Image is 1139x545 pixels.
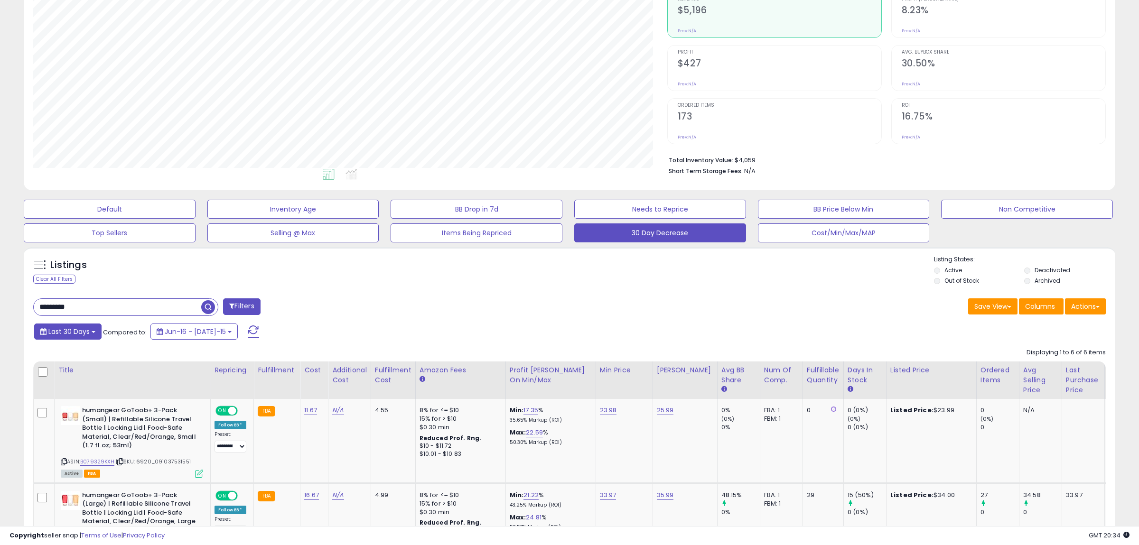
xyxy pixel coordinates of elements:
[420,406,498,415] div: 8% for <= $10
[848,491,886,499] div: 15 (50%)
[48,327,90,336] span: Last 30 Days
[1023,491,1062,499] div: 34.58
[678,103,881,108] span: Ordered Items
[721,491,760,499] div: 48.15%
[902,103,1105,108] span: ROI
[375,491,408,499] div: 4.99
[657,365,713,375] div: [PERSON_NAME]
[678,81,696,87] small: Prev: N/A
[890,491,969,499] div: $34.00
[103,328,147,337] span: Compared to:
[215,365,250,375] div: Repricing
[304,365,324,375] div: Cost
[968,298,1018,314] button: Save View
[510,406,588,424] div: %
[24,200,196,219] button: Default
[304,406,317,415] a: 11.67
[758,200,930,219] button: BB Price Below Min
[1023,406,1055,415] div: N/A
[510,428,588,446] div: %
[332,406,344,415] a: N/A
[669,156,733,164] b: Total Inventory Value:
[526,428,543,437] a: 22.59
[236,407,252,415] span: OFF
[375,406,408,415] div: 4.55
[123,531,165,540] a: Privacy Policy
[420,434,482,442] b: Reduced Prof. Rng.
[890,365,972,375] div: Listed Price
[332,490,344,500] a: N/A
[420,375,425,384] small: Amazon Fees.
[764,365,799,385] div: Num of Comp.
[807,365,840,385] div: Fulfillable Quantity
[848,423,886,432] div: 0 (0%)
[721,385,727,394] small: Avg BB Share.
[9,531,44,540] strong: Copyright
[944,277,979,285] label: Out of Stock
[574,223,746,242] button: 30 Day Decrease
[980,415,994,423] small: (0%)
[980,406,1019,415] div: 0
[207,200,379,219] button: Inventory Age
[523,490,539,500] a: 21.22
[902,111,1105,124] h2: 16.75%
[678,111,881,124] h2: 173
[223,298,260,315] button: Filters
[1027,348,1106,357] div: Displaying 1 to 6 of 6 items
[657,490,674,500] a: 35.99
[1025,302,1055,311] span: Columns
[420,508,498,517] div: $0.30 min
[61,470,83,478] span: All listings currently available for purchase on Amazon
[215,431,246,453] div: Preset:
[721,415,735,423] small: (0%)
[902,5,1105,18] h2: 8.23%
[165,327,226,336] span: Jun-16 - [DATE]-15
[721,508,760,517] div: 0%
[980,491,1019,499] div: 27
[258,491,275,501] small: FBA
[657,406,674,415] a: 25.99
[600,365,649,375] div: Min Price
[258,365,296,375] div: Fulfillment
[116,458,191,465] span: | SKU: 6920_091037531551
[510,490,524,499] b: Min:
[1066,491,1097,499] div: 33.97
[848,415,861,423] small: (0%)
[764,499,795,508] div: FBM: 1
[150,323,238,340] button: Jun-16 - [DATE]-15
[420,499,498,508] div: 15% for > $10
[420,415,498,423] div: 15% for > $10
[216,491,228,499] span: ON
[375,365,411,385] div: Fulfillment Cost
[215,516,246,537] div: Preset:
[1066,365,1101,395] div: Last Purchase Price
[669,167,743,175] b: Short Term Storage Fees:
[82,491,197,537] b: humangear GoToob+ 3-Pack (Large) | Refillable Silicone Travel Bottle | Locking Lid | Food-Safe Ma...
[980,423,1019,432] div: 0
[523,406,538,415] a: 17.35
[33,275,75,284] div: Clear All Filters
[744,166,756,176] span: N/A
[941,200,1113,219] button: Non Competitive
[758,223,930,242] button: Cost/Min/Max/MAP
[510,439,588,446] p: 50.30% Markup (ROI)
[420,491,498,499] div: 8% for <= $10
[764,491,795,499] div: FBA: 1
[764,415,795,423] div: FBM: 1
[391,223,562,242] button: Items Being Repriced
[505,361,596,399] th: The percentage added to the cost of goods (COGS) that forms the calculator for Min & Max prices.
[84,470,100,478] span: FBA
[81,531,121,540] a: Terms of Use
[902,58,1105,71] h2: 30.50%
[902,28,920,34] small: Prev: N/A
[902,50,1105,55] span: Avg. Buybox Share
[215,506,246,514] div: Follow BB *
[1035,266,1070,274] label: Deactivated
[80,458,114,466] a: B079329KXH
[980,365,1015,385] div: Ordered Items
[61,491,80,510] img: 31x16hpT9EL._SL40_.jpg
[890,406,969,415] div: $23.99
[420,423,498,432] div: $0.30 min
[332,365,367,385] div: Additional Cost
[600,490,616,500] a: 33.97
